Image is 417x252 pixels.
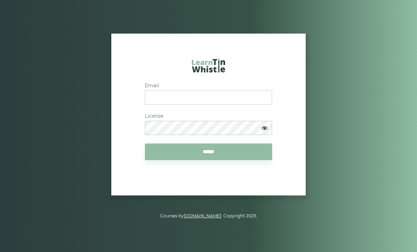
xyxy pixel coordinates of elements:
[145,83,272,89] label: Email
[192,58,225,76] a: LearnTinWhistle.com
[184,213,221,218] a: [DOMAIN_NAME]
[17,212,400,219] p: Courses by · Copyright 2025.
[145,113,272,119] label: License
[192,58,225,72] img: LearnTinWhistle.com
